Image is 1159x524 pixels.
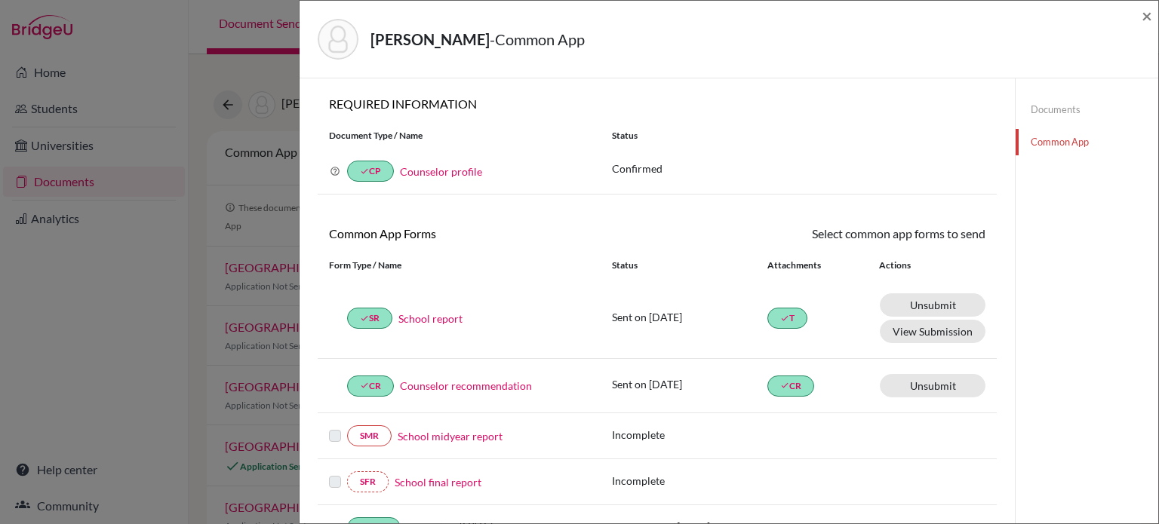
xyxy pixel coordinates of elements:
[612,309,767,325] p: Sent on [DATE]
[601,129,997,142] div: Status
[370,30,490,48] strong: [PERSON_NAME]
[347,425,392,446] a: SMR
[490,30,585,48] span: - Common App
[318,97,997,111] h6: REQUIRED INFORMATION
[657,225,997,243] div: Select common app forms to send
[318,129,601,142] div: Document Type / Name
[1016,97,1158,123] a: Documents
[398,428,503,444] a: School midyear report
[612,259,767,272] div: Status
[318,226,657,241] h6: Common App Forms
[612,473,767,489] p: Incomplete
[612,427,767,443] p: Incomplete
[347,308,392,329] a: doneSR
[767,375,814,397] a: doneCR
[347,375,394,397] a: doneCR
[880,293,985,317] a: Unsubmit
[400,378,532,394] a: Counselor recommendation
[400,165,482,178] a: Counselor profile
[612,161,985,176] p: Confirmed
[612,376,767,392] p: Sent on [DATE]
[880,320,985,343] button: View Submission
[360,381,369,390] i: done
[347,471,389,492] a: SFR
[1016,129,1158,155] a: Common App
[1142,5,1152,26] span: ×
[398,311,463,326] a: School report
[360,167,369,176] i: done
[780,381,789,390] i: done
[880,374,985,397] a: Unsubmit
[780,314,789,323] i: done
[1142,7,1152,25] button: Close
[395,474,481,490] a: School final report
[318,259,601,272] div: Form Type / Name
[347,161,394,182] a: doneCP
[767,308,807,329] a: doneT
[861,259,955,272] div: Actions
[767,259,861,272] div: Attachments
[360,314,369,323] i: done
